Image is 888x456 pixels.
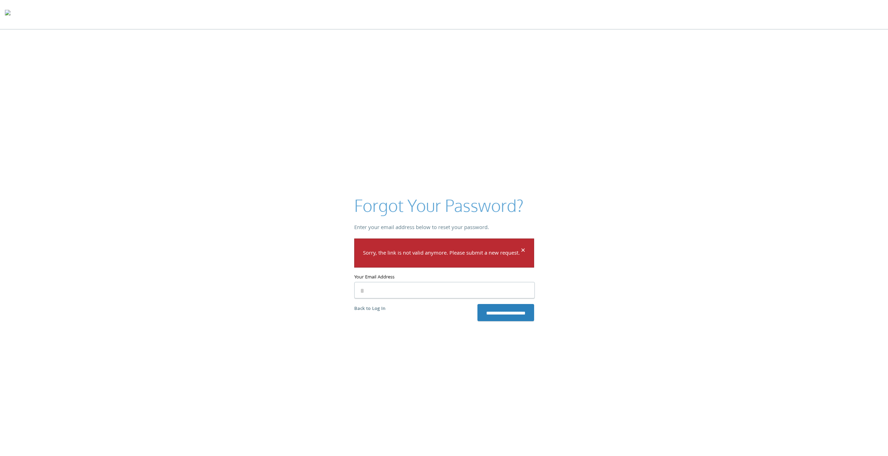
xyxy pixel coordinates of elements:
label: Your Email Address [354,273,534,282]
button: Dismiss alert [521,247,525,256]
a: Back to Log In [354,305,385,313]
p: Sorry, the link is not valid anymore. Please submit a new request. [363,249,520,259]
h2: Forgot Your Password? [354,194,534,217]
span: × [521,244,525,258]
img: todyl-logo-dark.svg [5,7,11,21]
div: Enter your email address below to reset your password. [354,223,534,233]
